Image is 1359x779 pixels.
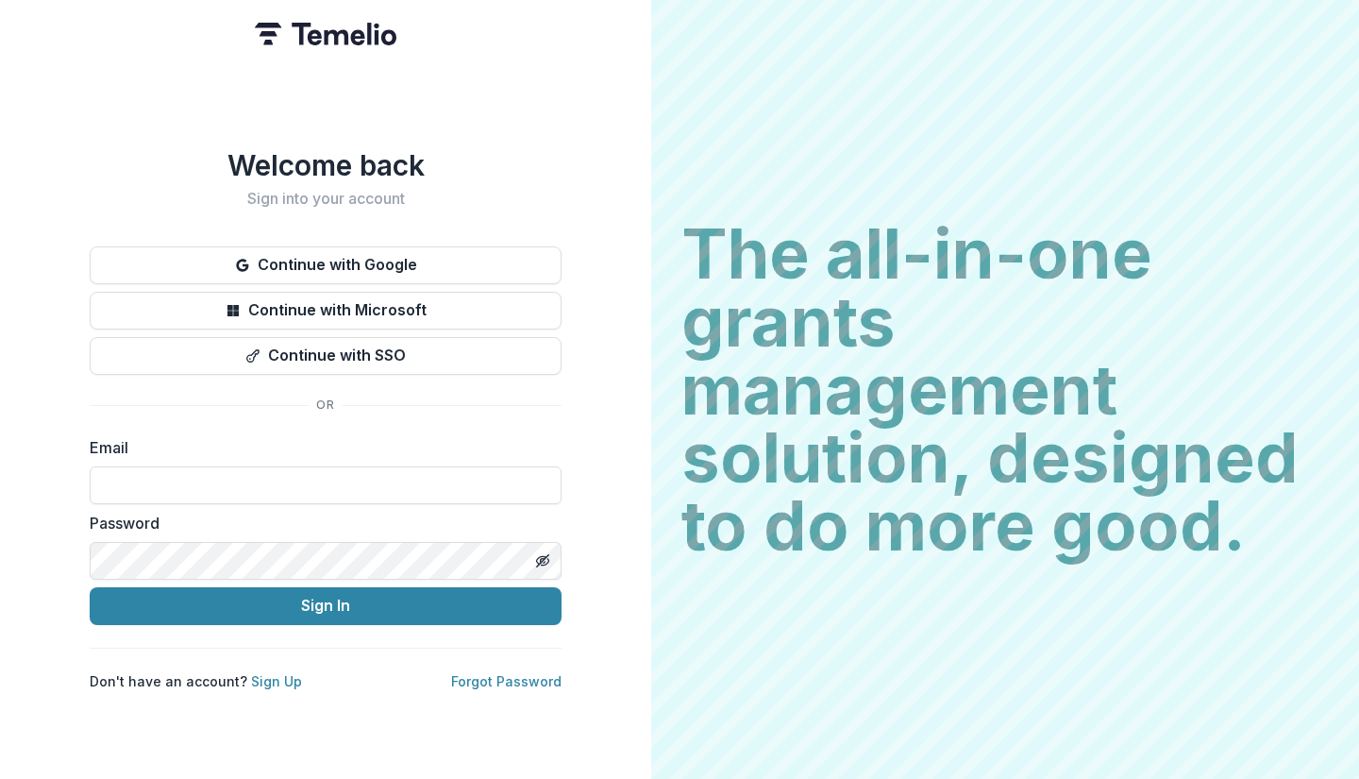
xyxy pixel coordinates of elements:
[528,546,558,576] button: Toggle password visibility
[90,190,562,208] h2: Sign into your account
[255,23,396,45] img: Temelio
[90,587,562,625] button: Sign In
[90,671,302,691] p: Don't have an account?
[90,436,550,459] label: Email
[451,673,562,689] a: Forgot Password
[90,337,562,375] button: Continue with SSO
[90,246,562,284] button: Continue with Google
[251,673,302,689] a: Sign Up
[90,148,562,182] h1: Welcome back
[90,512,550,534] label: Password
[90,292,562,330] button: Continue with Microsoft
